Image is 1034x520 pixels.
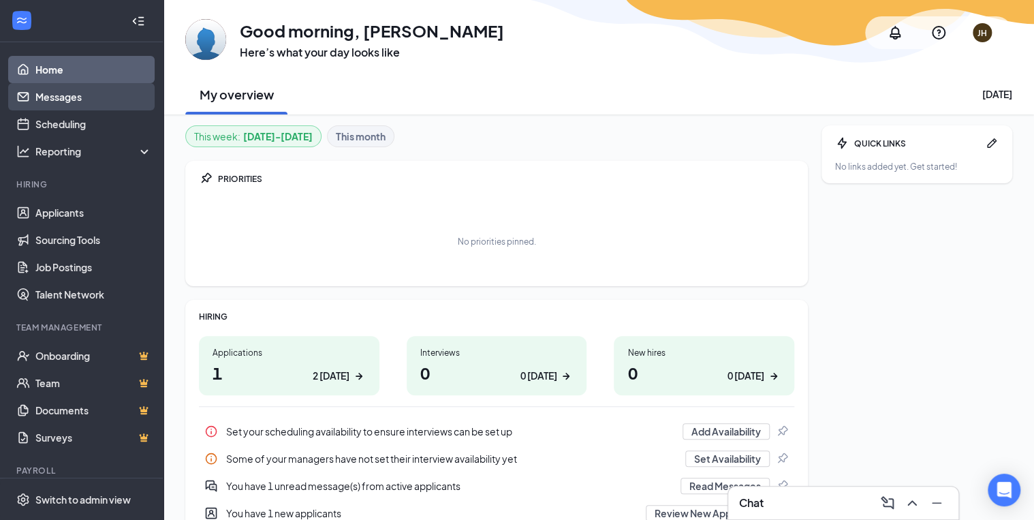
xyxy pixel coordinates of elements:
svg: Pen [985,136,999,150]
svg: Minimize [928,495,945,511]
div: 0 [DATE] [520,369,557,383]
a: Sourcing Tools [35,226,152,254]
div: Set your scheduling availability to ensure interviews can be set up [226,425,674,438]
h1: Good morning, [PERSON_NAME] [240,19,504,42]
div: HIRING [199,311,794,322]
a: OnboardingCrown [35,342,152,369]
h3: Here’s what your day looks like [240,45,504,60]
a: Scheduling [35,110,152,138]
div: Switch to admin view [35,493,131,506]
div: No priorities pinned. [458,236,536,247]
button: Minimize [926,492,947,514]
div: 2 [DATE] [313,369,349,383]
svg: Pin [199,172,213,185]
div: Payroll [16,465,149,476]
div: QUICK LINKS [854,138,980,149]
svg: ArrowRight [767,369,781,383]
h1: 0 [627,361,781,384]
button: ComposeMessage [877,492,898,514]
a: Interviews00 [DATE]ArrowRight [407,336,587,395]
div: Interviews [420,347,574,358]
a: Home [35,56,152,83]
svg: Analysis [16,144,30,158]
div: You have 1 new applicants [226,506,638,520]
svg: Pin [775,479,789,493]
b: This month [336,129,386,144]
h1: 1 [213,361,366,384]
svg: Pin [775,452,789,465]
a: Job Postings [35,254,152,281]
button: Set Availability [685,450,770,467]
div: New hires [627,347,781,358]
h2: My overview [200,86,274,103]
div: Hiring [16,179,149,190]
svg: UserEntity [204,506,218,520]
svg: Collapse [131,14,145,28]
img: James Hejl [185,19,226,60]
div: No links added yet. Get started! [835,161,999,172]
button: Read Messages [680,478,770,494]
div: PRIORITIES [218,173,794,185]
h3: Chat [739,495,764,510]
svg: ComposeMessage [879,495,896,511]
div: [DATE] [982,87,1012,101]
div: Some of your managers have not set their interview availability yet [199,445,794,472]
a: DocumentsCrown [35,397,152,424]
div: Reporting [35,144,153,158]
div: You have 1 unread message(s) from active applicants [199,472,794,500]
div: Team Management [16,322,149,333]
div: Open Intercom Messenger [988,474,1020,506]
div: JH [977,27,987,39]
button: Add Availability [683,423,770,440]
svg: Pin [775,425,789,438]
svg: WorkstreamLogo [15,14,29,27]
b: [DATE] - [DATE] [243,129,313,144]
svg: DoubleChatActive [204,479,218,493]
svg: QuestionInfo [930,25,947,41]
a: InfoSet your scheduling availability to ensure interviews can be set upAdd AvailabilityPin [199,418,794,445]
a: SurveysCrown [35,424,152,451]
a: New hires00 [DATE]ArrowRight [614,336,794,395]
a: Messages [35,83,152,110]
svg: ChevronUp [904,495,920,511]
svg: ArrowRight [352,369,366,383]
div: Set your scheduling availability to ensure interviews can be set up [199,418,794,445]
button: ChevronUp [901,492,923,514]
a: Talent Network [35,281,152,308]
svg: Notifications [887,25,903,41]
a: Applicants [35,199,152,226]
svg: Bolt [835,136,849,150]
a: InfoSome of your managers have not set their interview availability yetSet AvailabilityPin [199,445,794,472]
a: TeamCrown [35,369,152,397]
svg: ArrowRight [559,369,573,383]
div: Some of your managers have not set their interview availability yet [226,452,677,465]
div: This week : [194,129,313,144]
a: DoubleChatActiveYou have 1 unread message(s) from active applicantsRead MessagesPin [199,472,794,500]
svg: Info [204,452,218,465]
svg: Info [204,425,218,438]
a: Applications12 [DATE]ArrowRight [199,336,379,395]
div: You have 1 unread message(s) from active applicants [226,479,672,493]
div: Applications [213,347,366,358]
div: 0 [DATE] [727,369,764,383]
h1: 0 [420,361,574,384]
svg: Settings [16,493,30,506]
